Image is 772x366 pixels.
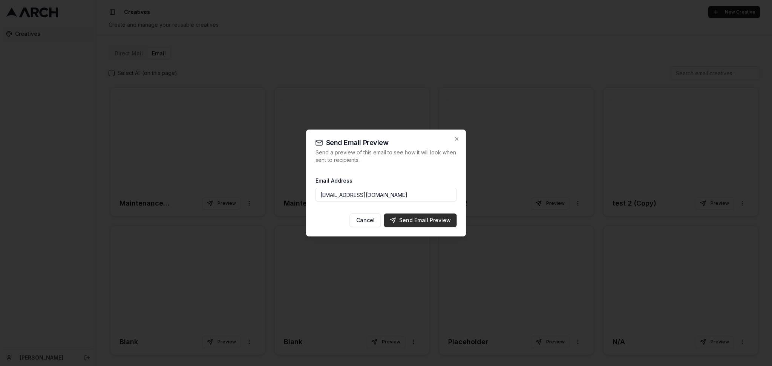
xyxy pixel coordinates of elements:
div: Send Email Preview [390,217,451,224]
input: Enter email address to receive preview [316,188,457,201]
p: Send a preview of this email to see how it will look when sent to recipients. [316,149,457,164]
button: Send Email Preview [384,213,457,227]
label: Email Address [316,177,352,184]
h2: Send Email Preview [316,139,457,146]
button: Cancel [350,213,381,227]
